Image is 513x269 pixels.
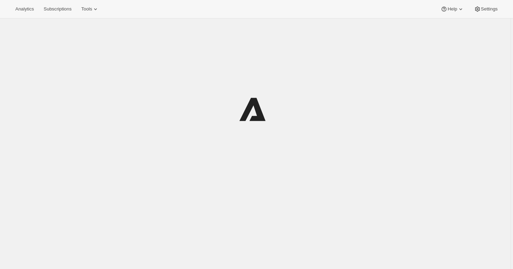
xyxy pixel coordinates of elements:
[77,4,103,14] button: Tools
[39,4,76,14] button: Subscriptions
[81,6,92,12] span: Tools
[481,6,498,12] span: Settings
[470,4,502,14] button: Settings
[436,4,468,14] button: Help
[447,6,457,12] span: Help
[15,6,34,12] span: Analytics
[11,4,38,14] button: Analytics
[44,6,71,12] span: Subscriptions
